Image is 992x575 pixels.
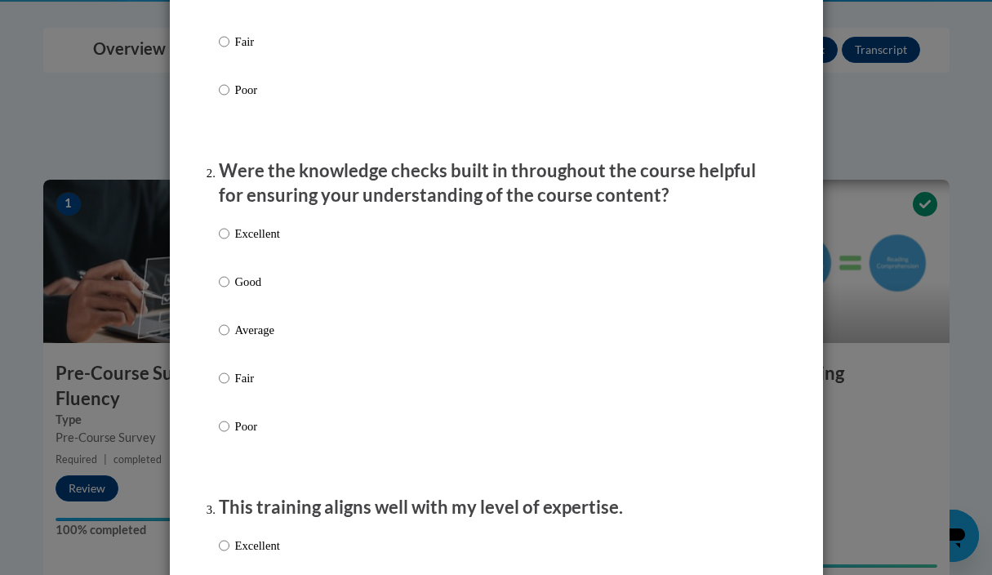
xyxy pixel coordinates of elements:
[235,33,280,51] p: Fair
[219,33,229,51] input: Fair
[219,495,774,520] p: This training aligns well with my level of expertise.
[219,537,229,555] input: Excellent
[235,369,280,387] p: Fair
[219,321,229,339] input: Average
[235,417,280,435] p: Poor
[219,158,774,209] p: Were the knowledge checks built in throughout the course helpful for ensuring your understanding ...
[219,273,229,291] input: Good
[219,417,229,435] input: Poor
[235,537,280,555] p: Excellent
[219,225,229,243] input: Excellent
[235,81,280,99] p: Poor
[235,225,280,243] p: Excellent
[219,81,229,99] input: Poor
[235,273,280,291] p: Good
[235,321,280,339] p: Average
[219,369,229,387] input: Fair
